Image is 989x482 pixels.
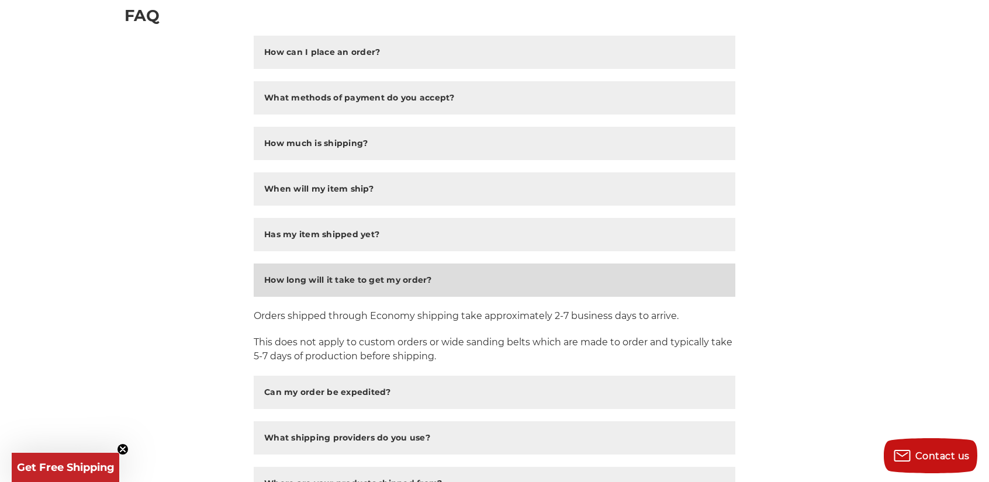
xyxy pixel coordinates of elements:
[254,335,735,363] p: This does not apply to custom orders or wide sanding belts which are made to order and typically ...
[264,92,455,104] h2: What methods of payment do you accept?
[254,36,735,69] button: How can I place an order?
[12,453,119,482] div: Get Free ShippingClose teaser
[264,432,430,444] h2: What shipping providers do you use?
[254,218,735,251] button: Has my item shipped yet?
[264,46,380,58] h2: How can I place an order?
[915,450,970,462] span: Contact us
[17,461,115,474] span: Get Free Shipping
[254,172,735,206] button: When will my item ship?
[254,309,735,323] p: Orders shipped through Economy shipping take approximately 2-7 business days to arrive.
[125,8,865,23] h1: FAQ
[264,228,379,241] h2: Has my item shipped yet?
[117,443,129,455] button: Close teaser
[264,183,374,195] h2: When will my item ship?
[884,438,977,473] button: Contact us
[254,263,735,297] button: How long will it take to get my order?
[264,386,391,398] h2: Can my order be expedited?
[254,376,735,409] button: Can my order be expedited?
[254,81,735,115] button: What methods of payment do you accept?
[264,274,432,286] h2: How long will it take to get my order?
[264,137,368,150] h2: How much is shipping?
[254,421,735,455] button: What shipping providers do you use?
[254,127,735,160] button: How much is shipping?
